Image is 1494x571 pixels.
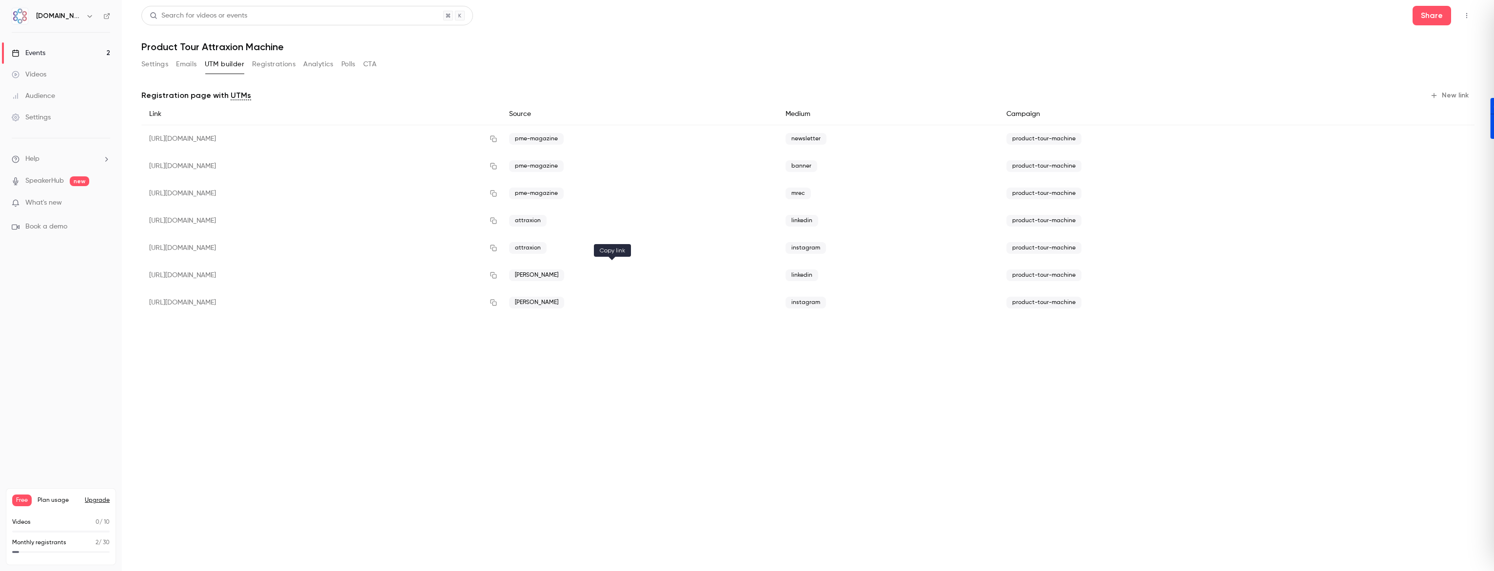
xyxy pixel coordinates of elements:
div: [URL][DOMAIN_NAME] [141,289,501,316]
button: Polls [341,57,355,72]
span: Plan usage [38,496,79,504]
span: mrec [786,188,811,199]
span: new [70,176,89,186]
span: attraxion [509,242,547,254]
span: Book a demo [25,222,67,232]
span: linkedin [786,269,818,281]
button: CTA [363,57,376,72]
span: Help [25,154,39,164]
div: Search for videos or events [150,11,247,21]
li: help-dropdown-opener [12,154,110,164]
span: What's new [25,198,62,208]
span: product-tour-machine [1006,133,1081,145]
span: newsletter [786,133,826,145]
button: New link [1426,88,1474,103]
div: Events [12,48,45,58]
div: Audience [12,91,55,101]
button: UTM builder [205,57,244,72]
div: [URL][DOMAIN_NAME] [141,180,501,207]
p: / 10 [96,518,110,527]
button: Registrations [252,57,295,72]
span: instagram [786,242,826,254]
span: product-tour-machine [1006,215,1081,227]
span: Free [12,495,32,506]
a: SpeakerHub [25,176,64,186]
span: pme-magazine [509,160,564,172]
button: Upgrade [85,496,110,504]
a: UTMs [231,90,251,101]
div: [URL][DOMAIN_NAME] [141,207,501,234]
div: Campaign [999,103,1353,125]
span: product-tour-machine [1006,188,1081,199]
img: AMT.Group [12,8,28,24]
span: product-tour-machine [1006,297,1081,308]
div: [URL][DOMAIN_NAME] [141,234,501,262]
p: Videos [12,518,31,527]
div: Source [501,103,777,125]
span: product-tour-machine [1006,269,1081,281]
span: pme-magazine [509,133,564,145]
p: / 30 [96,538,110,547]
span: product-tour-machine [1006,160,1081,172]
h1: Product Tour Attraxion Machine [141,41,1474,53]
div: [URL][DOMAIN_NAME] [141,262,501,289]
span: [PERSON_NAME] [509,269,564,281]
span: banner [786,160,817,172]
p: Registration page with [141,90,251,101]
button: Emails [176,57,197,72]
div: Videos [12,70,46,79]
button: Share [1413,6,1451,25]
div: Link [141,103,501,125]
div: Medium [778,103,999,125]
div: [URL][DOMAIN_NAME] [141,152,501,180]
span: 2 [96,540,98,546]
span: attraxion [509,215,547,227]
span: 0 [96,519,99,525]
button: Analytics [303,57,334,72]
div: Settings [12,113,51,122]
span: linkedin [786,215,818,227]
button: Settings [141,57,168,72]
span: instagram [786,297,826,308]
span: product-tour-machine [1006,242,1081,254]
span: [PERSON_NAME] [509,297,564,308]
p: Monthly registrants [12,538,66,547]
h6: [DOMAIN_NAME] [36,11,82,21]
span: pme-magazine [509,188,564,199]
div: [URL][DOMAIN_NAME] [141,125,501,153]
